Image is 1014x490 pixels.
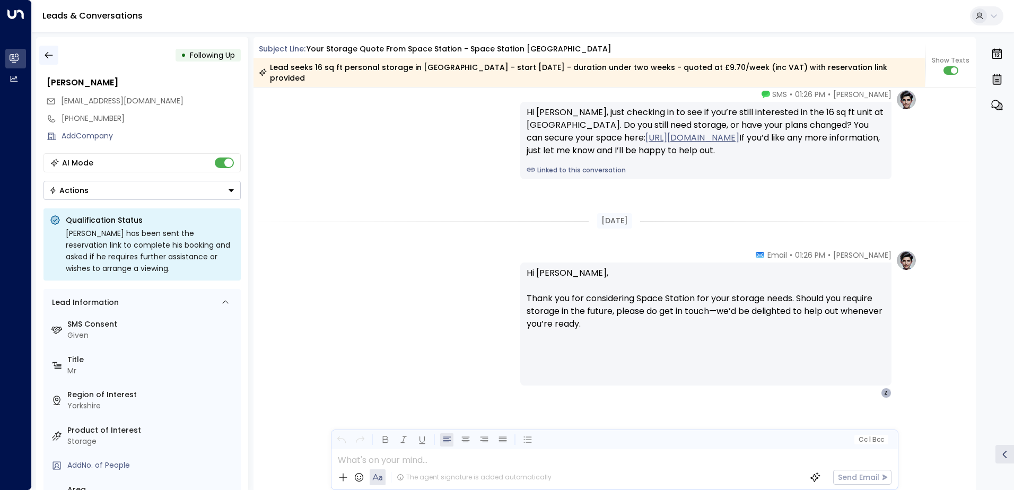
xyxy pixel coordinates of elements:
div: AddNo. of People [67,460,237,471]
button: Actions [43,181,241,200]
span: • [790,250,792,260]
span: 01:26 PM [795,250,825,260]
div: [PHONE_NUMBER] [62,113,241,124]
div: [PERSON_NAME] has been sent the reservation link to complete his booking and asked if he requires... [66,227,234,274]
span: [PERSON_NAME] [833,89,891,100]
label: Title [67,354,237,365]
div: Hi [PERSON_NAME], just checking in to see if you’re still interested in the 16 sq ft unit at [GEO... [527,106,885,157]
div: The agent signature is added automatically [397,472,552,482]
p: Qualification Status [66,215,234,225]
span: • [828,250,831,260]
span: Show Texts [932,56,969,65]
p: Hi [PERSON_NAME], Thank you for considering Space Station for your storage needs. Should you requ... [527,267,885,343]
div: Button group with a nested menu [43,181,241,200]
span: SMS [772,89,787,100]
span: • [790,89,792,100]
div: AddCompany [62,130,241,142]
div: Yorkshire [67,400,237,412]
div: Lead seeks 16 sq ft personal storage in [GEOGRAPHIC_DATA] - start [DATE] - duration under two wee... [259,62,919,83]
div: Z [881,388,891,398]
span: 01:26 PM [795,89,825,100]
span: [EMAIL_ADDRESS][DOMAIN_NAME] [61,95,183,106]
span: zamyhebi@gmail.com [61,95,183,107]
img: profile-logo.png [896,89,917,110]
button: Cc|Bcc [854,435,888,445]
label: Region of Interest [67,389,237,400]
a: Linked to this conversation [527,165,885,175]
a: Leads & Conversations [42,10,143,22]
div: AI Mode [62,157,93,168]
span: Email [767,250,787,260]
span: | [869,436,871,443]
span: Following Up [190,50,235,60]
div: Mr [67,365,237,377]
div: Your storage quote from Space Station - Space Station [GEOGRAPHIC_DATA] [307,43,611,55]
img: profile-logo.png [896,250,917,271]
label: Product of Interest [67,425,237,436]
span: [PERSON_NAME] [833,250,891,260]
span: Cc Bcc [858,436,884,443]
label: SMS Consent [67,319,237,330]
button: Undo [335,433,348,447]
div: Storage [67,436,237,447]
button: Redo [353,433,366,447]
div: [DATE] [597,213,632,229]
div: Actions [49,186,89,195]
div: Lead Information [48,297,119,308]
div: • [181,46,186,65]
a: [URL][DOMAIN_NAME] [645,132,739,144]
div: [PERSON_NAME] [47,76,241,89]
div: Given [67,330,237,341]
span: • [828,89,831,100]
span: Subject Line: [259,43,305,54]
